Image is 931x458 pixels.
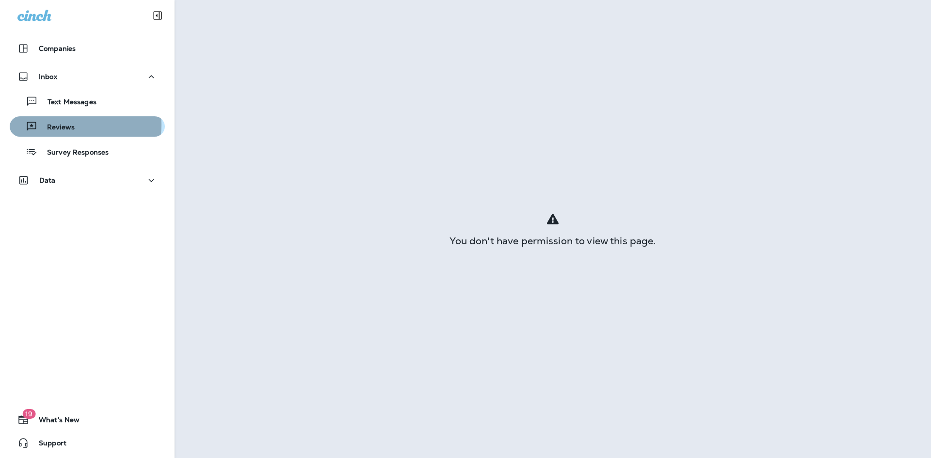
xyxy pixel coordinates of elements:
[10,67,165,86] button: Inbox
[22,409,35,419] span: 19
[29,439,66,451] span: Support
[29,416,80,427] span: What's New
[39,73,57,80] p: Inbox
[39,176,56,184] p: Data
[10,171,165,190] button: Data
[10,116,165,137] button: Reviews
[10,91,165,111] button: Text Messages
[37,123,75,132] p: Reviews
[10,142,165,162] button: Survey Responses
[10,433,165,453] button: Support
[38,98,96,107] p: Text Messages
[10,410,165,429] button: 19What's New
[175,237,931,245] div: You don't have permission to view this page.
[144,6,171,25] button: Collapse Sidebar
[37,148,109,158] p: Survey Responses
[39,45,76,52] p: Companies
[10,39,165,58] button: Companies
